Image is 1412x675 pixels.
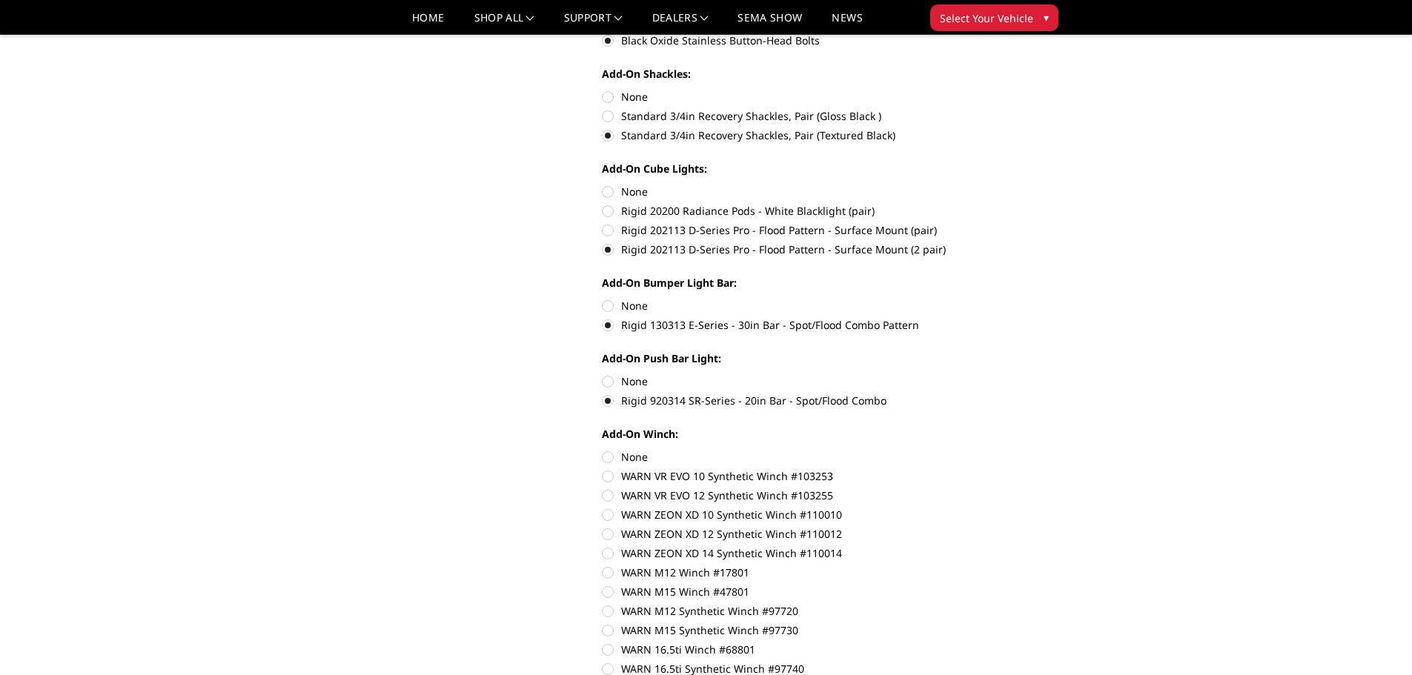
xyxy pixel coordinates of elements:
[602,373,1011,389] label: None
[602,127,1011,143] label: Standard 3/4in Recovery Shackles, Pair (Textured Black)
[602,108,1011,124] label: Standard 3/4in Recovery Shackles, Pair (Gloss Black )
[602,449,1011,465] label: None
[930,4,1058,31] button: Select Your Vehicle
[602,507,1011,522] label: WARN ZEON XD 10 Synthetic Winch #110010
[602,603,1011,619] label: WARN M12 Synthetic Winch #97720
[602,426,1011,442] label: Add-On Winch:
[602,89,1011,104] label: None
[602,526,1011,542] label: WARN ZEON XD 12 Synthetic Winch #110012
[474,13,534,34] a: shop all
[602,622,1011,638] label: WARN M15 Synthetic Winch #97730
[602,393,1011,408] label: Rigid 920314 SR-Series - 20in Bar - Spot/Flood Combo
[602,545,1011,561] label: WARN ZEON XD 14 Synthetic Winch #110014
[602,468,1011,484] label: WARN VR EVO 10 Synthetic Winch #103253
[564,13,623,34] a: Support
[832,13,862,34] a: News
[602,298,1011,313] label: None
[602,317,1011,333] label: Rigid 130313 E-Series - 30in Bar - Spot/Flood Combo Pattern
[602,565,1011,580] label: WARN M12 Winch #17801
[602,242,1011,257] label: Rigid 202113 D-Series Pro - Flood Pattern - Surface Mount (2 pair)
[602,33,1011,48] label: Black Oxide Stainless Button-Head Bolts
[602,161,1011,176] label: Add-On Cube Lights:
[602,203,1011,219] label: Rigid 20200 Radiance Pods - White Blacklight (pair)
[412,13,444,34] a: Home
[602,350,1011,366] label: Add-On Push Bar Light:
[602,275,1011,290] label: Add-On Bumper Light Bar:
[602,584,1011,599] label: WARN M15 Winch #47801
[940,10,1033,26] span: Select Your Vehicle
[602,66,1011,82] label: Add-On Shackles:
[652,13,709,34] a: Dealers
[602,488,1011,503] label: WARN VR EVO 12 Synthetic Winch #103255
[602,222,1011,238] label: Rigid 202113 D-Series Pro - Flood Pattern - Surface Mount (pair)
[1338,604,1412,675] iframe: Chat Widget
[602,642,1011,657] label: WARN 16.5ti Winch #68801
[602,184,1011,199] label: None
[738,13,802,34] a: SEMA Show
[1044,10,1049,25] span: ▾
